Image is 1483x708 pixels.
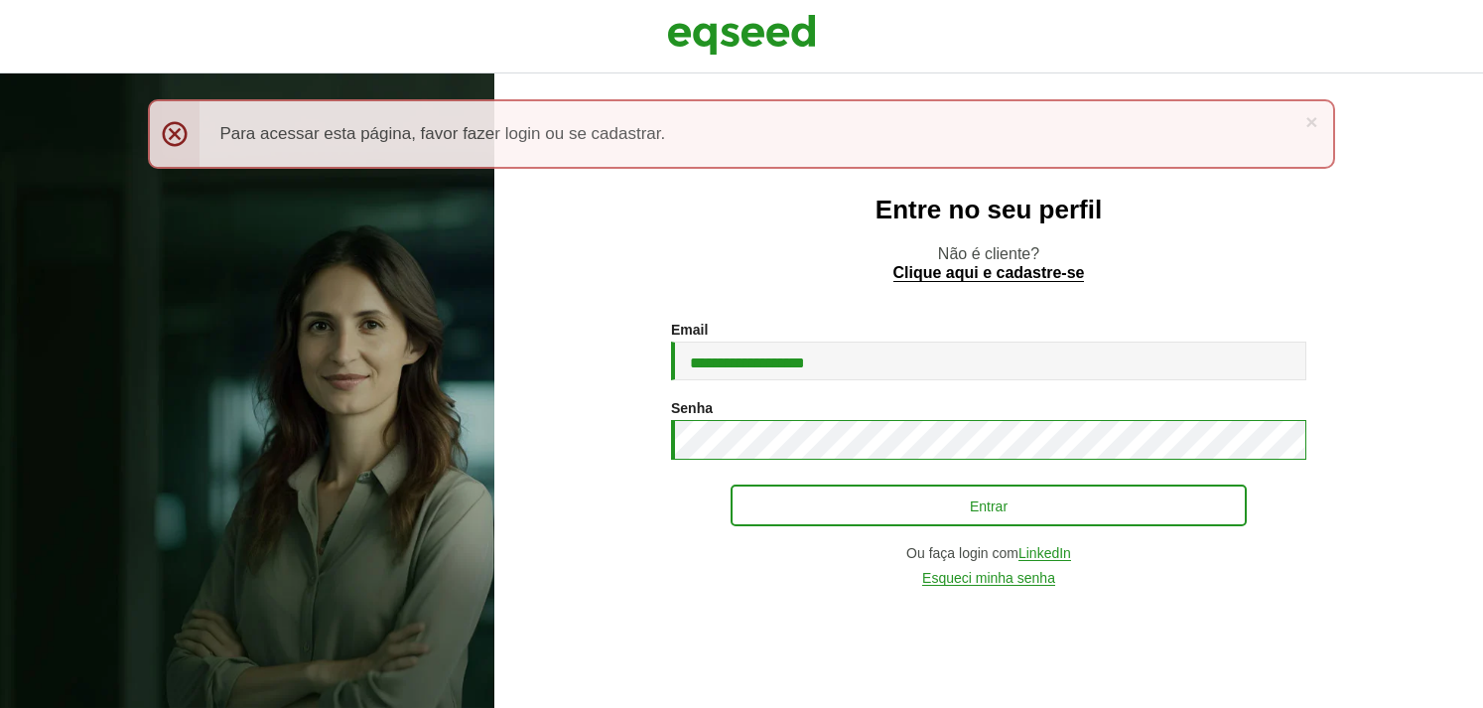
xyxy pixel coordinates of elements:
label: Senha [671,401,713,415]
a: Esqueci minha senha [922,571,1055,586]
div: Ou faça login com [671,546,1306,561]
a: LinkedIn [1018,546,1071,561]
div: Para acessar esta página, favor fazer login ou se cadastrar. [148,99,1334,169]
a: × [1305,111,1317,132]
img: EqSeed Logo [667,10,816,60]
a: Clique aqui e cadastre-se [893,265,1085,282]
h2: Entre no seu perfil [534,196,1443,224]
p: Não é cliente? [534,244,1443,282]
label: Email [671,323,708,337]
button: Entrar [731,485,1247,526]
